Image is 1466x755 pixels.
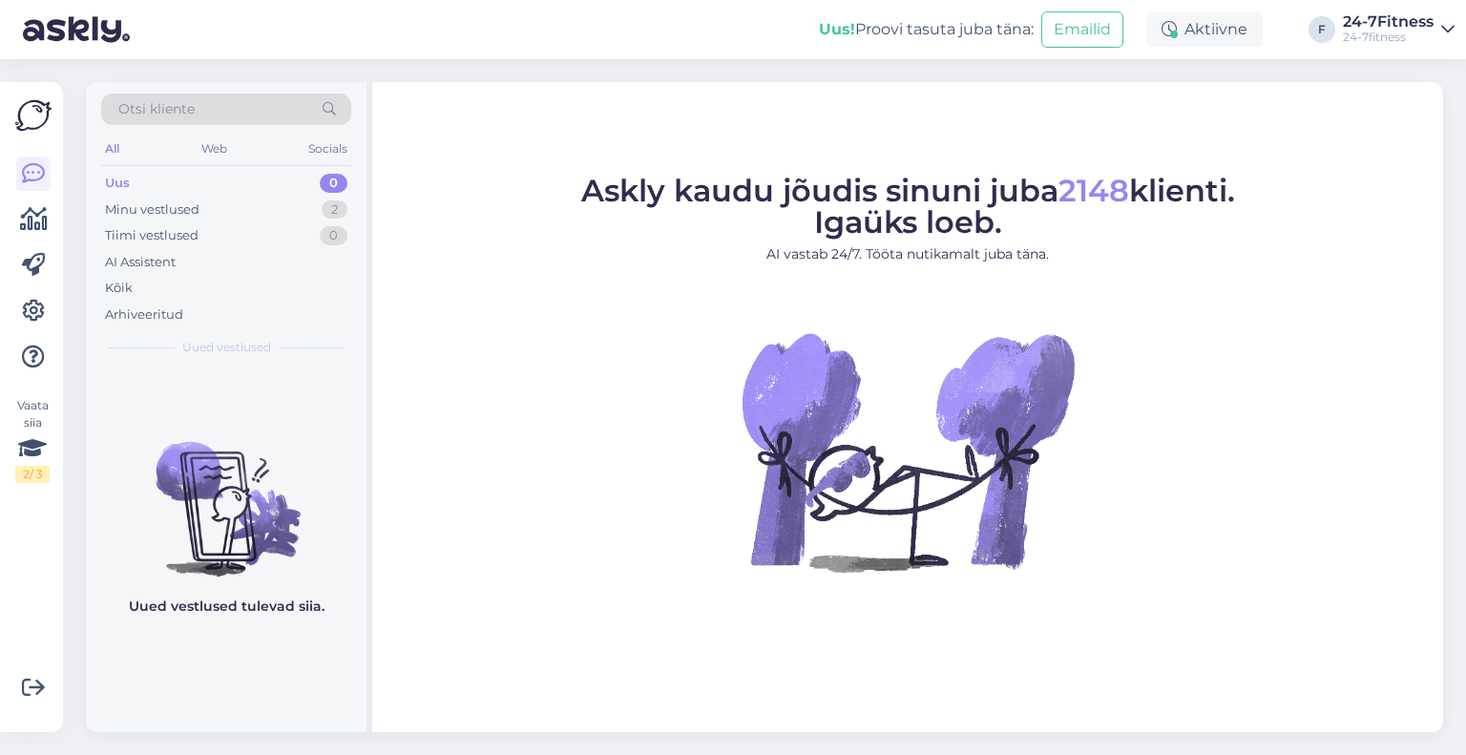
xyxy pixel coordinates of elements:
[1146,12,1263,47] div: Aktiivne
[129,597,325,617] p: Uued vestlused tulevad siia.
[320,174,347,193] div: 0
[1058,172,1129,209] span: 2148
[581,172,1235,241] span: Askly kaudu jõudis sinuni juba klienti. Igaüks loeb.
[320,226,347,245] div: 0
[105,174,130,193] div: Uus
[105,305,183,325] div: Arhiveeritud
[1343,14,1455,45] a: 24-7Fitness24-7fitness
[15,397,50,483] div: Vaata siia
[581,244,1235,264] p: AI vastab 24/7. Tööta nutikamalt juba täna.
[15,466,50,483] div: 2 / 3
[105,253,176,272] div: AI Assistent
[105,226,199,245] div: Tiimi vestlused
[15,97,52,134] img: Askly Logo
[86,408,366,579] img: No chats
[105,200,199,220] div: Minu vestlused
[1343,30,1434,45] div: 24-7fitness
[1309,16,1335,43] div: F
[182,339,271,356] span: Uued vestlused
[322,200,347,220] div: 2
[304,136,351,161] div: Socials
[105,279,133,298] div: Kõik
[1343,14,1434,30] div: 24-7Fitness
[819,18,1034,41] div: Proovi tasuta juba täna:
[101,136,123,161] div: All
[198,136,231,161] div: Web
[736,280,1079,623] img: No Chat active
[118,99,195,119] span: Otsi kliente
[819,20,855,38] b: Uus!
[1041,11,1123,48] button: Emailid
